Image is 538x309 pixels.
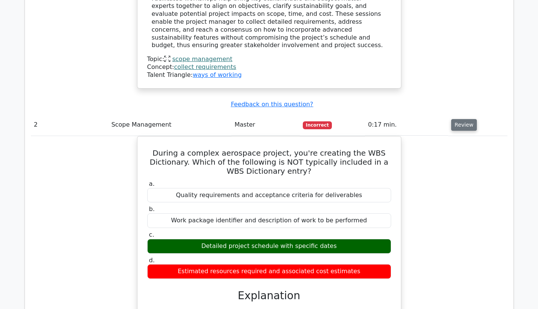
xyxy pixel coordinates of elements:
div: Work package identifier and description of work to be performed [147,213,391,228]
span: c. [149,231,154,238]
div: Quality requirements and acceptance criteria for deliverables [147,188,391,203]
span: d. [149,257,155,264]
span: Incorrect [303,121,332,129]
div: Estimated resources required and associated cost estimates [147,264,391,279]
a: Feedback on this question? [231,101,313,108]
button: Review [451,119,477,131]
div: Topic: [147,55,391,63]
td: 2 [31,114,108,136]
span: a. [149,180,155,187]
td: 0:17 min. [365,114,448,136]
div: Detailed project schedule with specific dates [147,239,391,254]
a: collect requirements [174,63,236,70]
span: b. [149,205,155,213]
div: Talent Triangle: [147,55,391,79]
h3: Explanation [152,289,387,302]
a: ways of working [193,71,242,78]
a: scope management [172,55,232,63]
h5: During a complex aerospace project, you're creating the WBS Dictionary. Which of the following is... [146,148,392,176]
td: Scope Management [108,114,231,136]
td: Master [231,114,300,136]
div: Concept: [147,63,391,71]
